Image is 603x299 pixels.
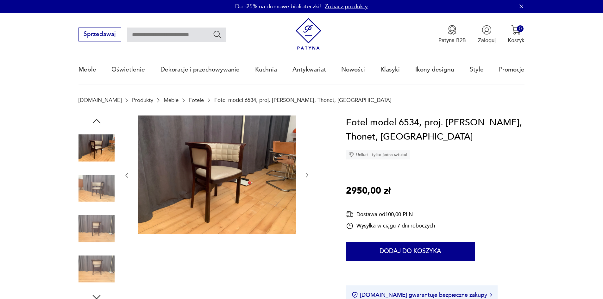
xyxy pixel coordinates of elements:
a: Kuchnia [255,55,277,84]
div: 0 [517,25,524,32]
p: 2950,00 zł [346,184,391,198]
a: Fotele [189,97,204,103]
a: Promocje [499,55,524,84]
a: Sprzedawaj [79,32,121,37]
a: Antykwariat [292,55,326,84]
button: Dodaj do koszyka [346,242,475,261]
img: Ikona strzałki w prawo [490,293,492,296]
a: Style [470,55,484,84]
h1: Fotel model 6534, proj. [PERSON_NAME], Thonet, [GEOGRAPHIC_DATA] [346,115,524,144]
button: Zaloguj [478,25,496,44]
a: Klasyki [380,55,400,84]
a: Produkty [132,97,153,103]
button: 0Koszyk [508,25,524,44]
a: Nowości [341,55,365,84]
a: Ikona medaluPatyna B2B [438,25,466,44]
div: Wysyłka w ciągu 7 dni roboczych [346,222,435,230]
img: Zdjęcie produktu Fotel model 6534, proj. Marcel Kammerer, Thonet, Austria [79,211,115,247]
img: Zdjęcie produktu Fotel model 6534, proj. Marcel Kammerer, Thonet, Austria [138,115,296,234]
img: Zdjęcie produktu Fotel model 6534, proj. Marcel Kammerer, Thonet, Austria [79,251,115,287]
p: Do -25% na domowe biblioteczki! [235,3,321,10]
a: Dekoracje i przechowywanie [160,55,240,84]
p: Zaloguj [478,37,496,44]
a: Ikony designu [415,55,454,84]
a: Zobacz produkty [325,3,368,10]
div: Unikat - tylko jedna sztuka! [346,150,410,159]
button: Szukaj [213,30,222,39]
a: [DOMAIN_NAME] [79,97,122,103]
p: Fotel model 6534, proj. [PERSON_NAME], Thonet, [GEOGRAPHIC_DATA] [214,97,392,103]
button: Sprzedawaj [79,28,121,41]
img: Ikona koszyka [511,25,521,35]
button: Patyna B2B [438,25,466,44]
a: Meble [79,55,96,84]
img: Ikona certyfikatu [352,292,358,298]
img: Ikonka użytkownika [482,25,492,35]
div: Dostawa od 100,00 PLN [346,210,435,218]
img: Ikona diamentu [349,152,354,158]
img: Ikona dostawy [346,210,354,218]
img: Ikona medalu [447,25,457,35]
img: Zdjęcie produktu Fotel model 6534, proj. Marcel Kammerer, Thonet, Austria [79,130,115,166]
a: Oświetlenie [111,55,145,84]
a: Meble [164,97,179,103]
p: Patyna B2B [438,37,466,44]
img: Zdjęcie produktu Fotel model 6534, proj. Marcel Kammerer, Thonet, Austria [79,170,115,206]
button: [DOMAIN_NAME] gwarantuje bezpieczne zakupy [352,291,492,299]
img: Patyna - sklep z meblami i dekoracjami vintage [292,18,324,50]
p: Koszyk [508,37,524,44]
